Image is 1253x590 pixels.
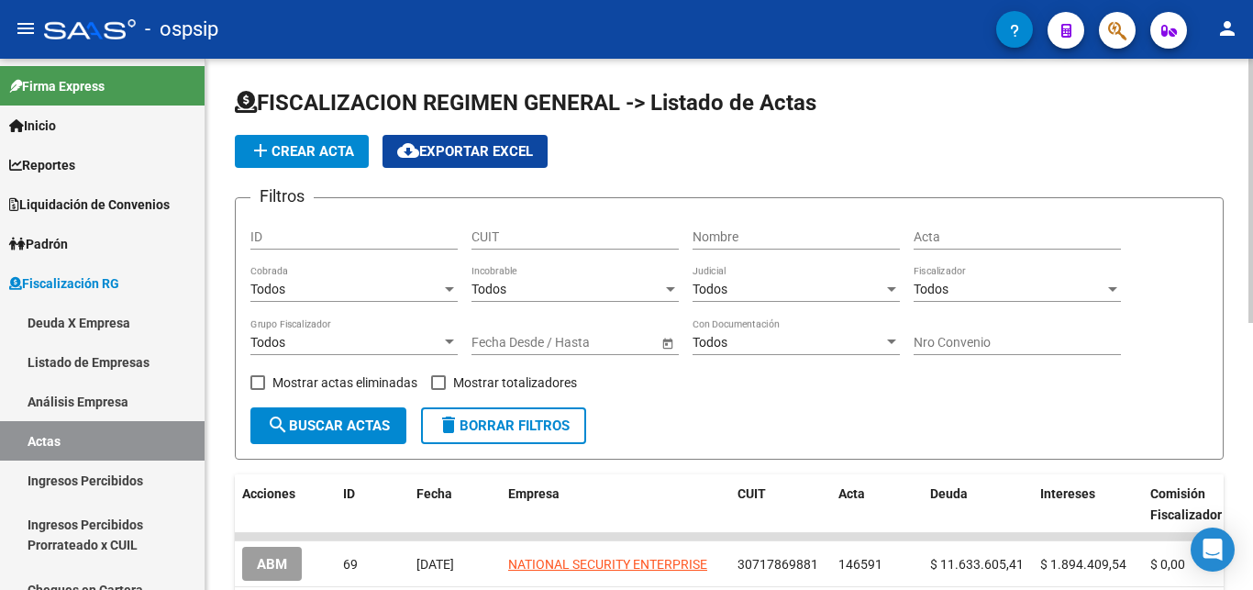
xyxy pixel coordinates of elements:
[242,547,302,581] button: ABM
[343,557,358,572] span: 69
[831,474,923,535] datatable-header-cell: Acta
[249,139,272,161] mat-icon: add
[508,557,707,572] span: NATIONAL SECURITY ENTERPRISE
[471,335,538,351] input: Fecha inicio
[838,557,882,572] span: 146591
[336,474,409,535] datatable-header-cell: ID
[438,414,460,436] mat-icon: delete
[501,474,730,535] datatable-header-cell: Empresa
[930,486,968,501] span: Deuda
[930,557,1024,572] span: $ 11.633.605,41
[1143,474,1253,535] datatable-header-cell: Comisión Fiscalizador
[250,282,285,296] span: Todos
[383,135,548,168] button: Exportar EXCEL
[9,155,75,175] span: Reportes
[923,474,1033,535] datatable-header-cell: Deuda
[1216,17,1238,39] mat-icon: person
[397,143,533,160] span: Exportar EXCEL
[145,9,218,50] span: - ospsip
[250,335,285,350] span: Todos
[730,474,831,535] datatable-header-cell: CUIT
[693,335,727,350] span: Todos
[242,486,295,501] span: Acciones
[471,282,506,296] span: Todos
[1191,528,1235,572] div: Open Intercom Messenger
[9,234,68,254] span: Padrón
[416,486,452,501] span: Fecha
[409,474,501,535] datatable-header-cell: Fecha
[235,135,369,168] button: Crear Acta
[554,335,644,351] input: Fecha fin
[343,486,355,501] span: ID
[508,486,560,501] span: Empresa
[1040,486,1095,501] span: Intereses
[453,372,577,394] span: Mostrar totalizadores
[9,273,119,294] span: Fiscalización RG
[267,414,289,436] mat-icon: search
[737,486,766,501] span: CUIT
[838,486,865,501] span: Acta
[438,417,570,434] span: Borrar Filtros
[257,556,287,573] span: ABM
[9,195,170,215] span: Liquidación de Convenios
[9,76,105,96] span: Firma Express
[1033,474,1143,535] datatable-header-cell: Intereses
[1150,557,1185,572] span: $ 0,00
[693,282,727,296] span: Todos
[1150,486,1222,522] span: Comisión Fiscalizador
[267,417,390,434] span: Buscar Actas
[397,139,419,161] mat-icon: cloud_download
[658,333,677,352] button: Open calendar
[1040,557,1126,572] span: $ 1.894.409,54
[9,116,56,136] span: Inicio
[737,557,818,572] span: 30717869881
[250,184,314,209] h3: Filtros
[235,474,336,535] datatable-header-cell: Acciones
[15,17,37,39] mat-icon: menu
[272,372,417,394] span: Mostrar actas eliminadas
[421,407,586,444] button: Borrar Filtros
[235,90,816,116] span: FISCALIZACION REGIMEN GENERAL -> Listado de Actas
[914,282,948,296] span: Todos
[250,407,406,444] button: Buscar Actas
[249,143,354,160] span: Crear Acta
[416,557,454,572] span: [DATE]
